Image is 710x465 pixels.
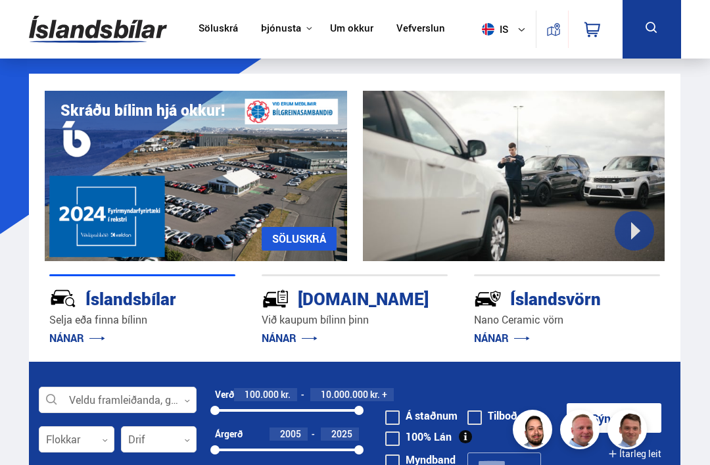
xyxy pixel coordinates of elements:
[477,23,509,36] span: is
[474,312,660,328] p: Nano Ceramic vörn
[467,410,517,421] label: Tilboð
[370,389,380,400] span: kr.
[280,428,301,440] span: 2005
[477,10,536,49] button: is
[562,412,602,451] img: siFngHWaQ9KaOqBr.png
[396,22,445,36] a: Vefverslun
[385,410,458,421] label: Á staðnum
[515,412,554,451] img: nhp88E3Fdnt1Opn2.png
[262,331,318,345] a: NÁNAR
[331,428,352,440] span: 2025
[262,286,401,309] div: [DOMAIN_NAME]
[321,388,368,401] span: 10.000.000
[215,389,234,400] div: Verð
[60,101,225,119] h1: Skráðu bílinn hjá okkur!
[45,91,347,261] img: eKx6w-_Home_640_.png
[474,285,502,312] img: -Svtn6bYgwAsiwNX.svg
[382,389,387,400] span: +
[245,388,279,401] span: 100.000
[49,312,235,328] p: Selja eða finna bílinn
[49,286,189,309] div: Íslandsbílar
[49,285,77,312] img: JRvxyua_JYH6wB4c.svg
[385,454,456,465] label: Myndband
[482,23,494,36] img: svg+xml;base64,PHN2ZyB4bWxucz0iaHR0cDovL3d3dy53My5vcmcvMjAwMC9zdmciIHdpZHRoPSI1MTIiIGhlaWdodD0iNT...
[474,286,613,309] div: Íslandsvörn
[609,412,649,451] img: FbJEzSuNWCJXmdc-.webp
[385,431,452,442] label: 100% Lán
[262,227,337,251] a: SÖLUSKRÁ
[262,285,289,312] img: tr5P-W3DuiFaO7aO.svg
[474,331,530,345] a: NÁNAR
[199,22,238,36] a: Söluskrá
[262,312,448,328] p: Við kaupum bílinn þinn
[261,22,301,35] button: Þjónusta
[49,331,105,345] a: NÁNAR
[215,429,243,439] div: Árgerð
[29,8,167,51] img: G0Ugv5HjCgRt.svg
[330,22,373,36] a: Um okkur
[567,403,661,433] button: Sýna bíla
[281,389,291,400] span: kr.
